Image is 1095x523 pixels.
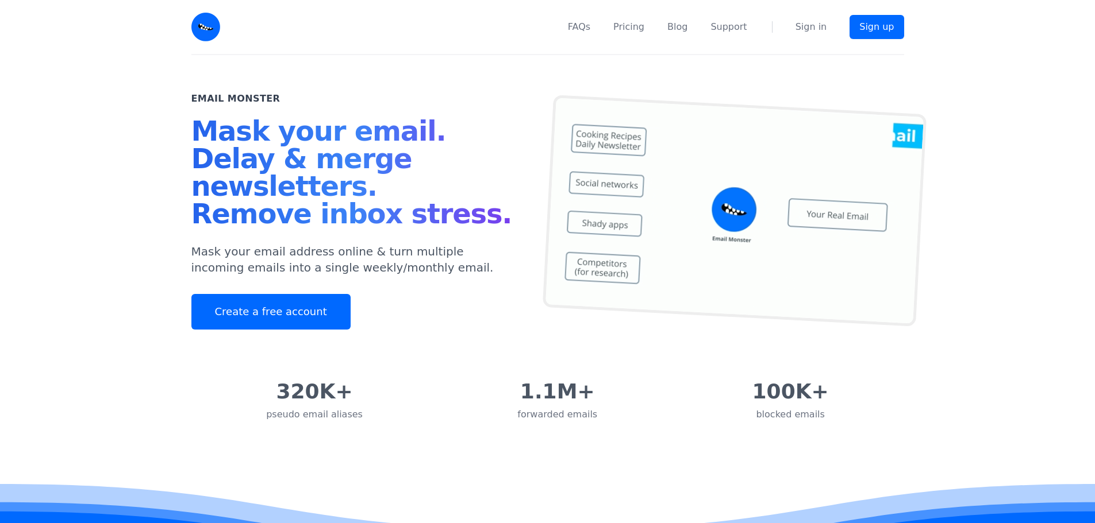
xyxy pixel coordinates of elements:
[191,294,351,330] a: Create a free account
[796,20,827,34] a: Sign in
[710,20,747,34] a: Support
[542,95,926,327] img: temp mail, free temporary mail, Temporary Email
[850,15,904,39] a: Sign up
[517,380,597,403] div: 1.1M+
[191,13,220,41] img: Email Monster
[752,380,829,403] div: 100K+
[266,408,363,421] div: pseudo email aliases
[191,117,520,232] h1: Mask your email. Delay & merge newsletters. Remove inbox stress.
[613,20,644,34] a: Pricing
[752,408,829,421] div: blocked emails
[191,243,520,276] p: Mask your email address online & turn multiple incoming emails into a single weekly/monthly email.
[266,380,363,403] div: 320K+
[568,20,590,34] a: FAQs
[667,20,687,34] a: Blog
[191,92,281,106] h2: Email Monster
[517,408,597,421] div: forwarded emails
